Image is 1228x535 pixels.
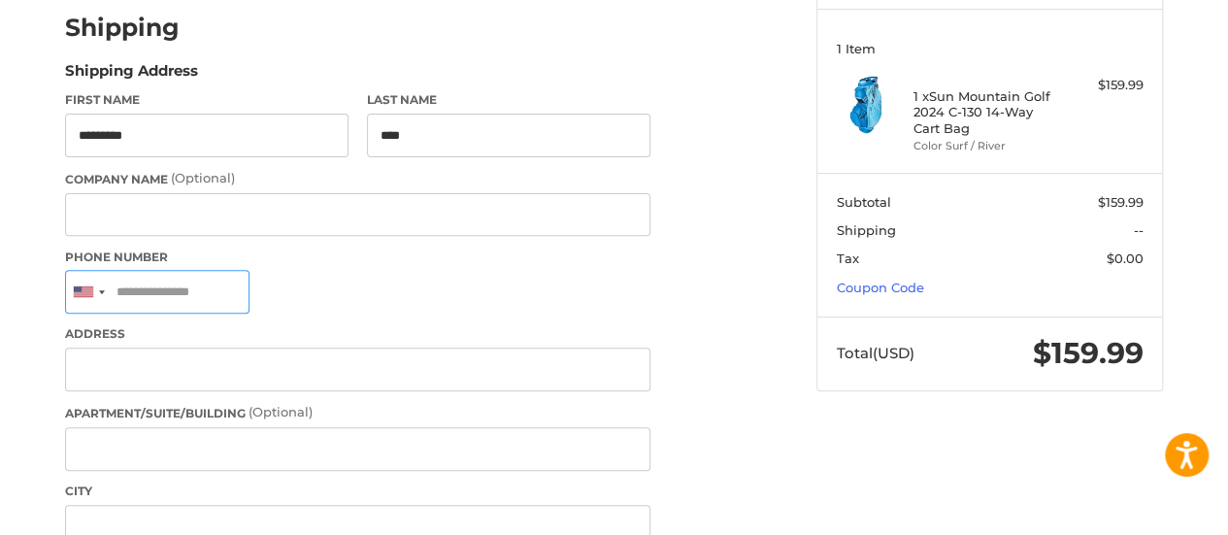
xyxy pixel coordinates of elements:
legend: Shipping Address [65,60,198,91]
label: Address [65,325,650,343]
h4: 1 x Sun Mountain Golf 2024 C-130 14-Way Cart Bag [913,88,1062,136]
span: Subtotal [837,194,891,210]
span: -- [1134,222,1144,238]
label: Last Name [367,91,650,109]
a: Coupon Code [837,280,924,295]
h2: Shipping [65,13,180,43]
span: $159.99 [1098,194,1144,210]
span: Tax [837,251,859,266]
small: (Optional) [171,170,235,185]
small: (Optional) [249,404,313,419]
iframe: Google Customer Reviews [1068,483,1228,535]
label: City [65,483,650,500]
li: Color Surf / River [913,138,1062,154]
span: Total (USD) [837,344,914,362]
span: $0.00 [1107,251,1144,266]
label: Phone Number [65,249,650,266]
div: United States: +1 [66,271,111,313]
span: $159.99 [1033,335,1144,371]
span: Shipping [837,222,896,238]
h3: 1 Item [837,41,1144,56]
label: First Name [65,91,348,109]
div: $159.99 [1067,76,1144,95]
label: Company Name [65,169,650,188]
label: Apartment/Suite/Building [65,403,650,422]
